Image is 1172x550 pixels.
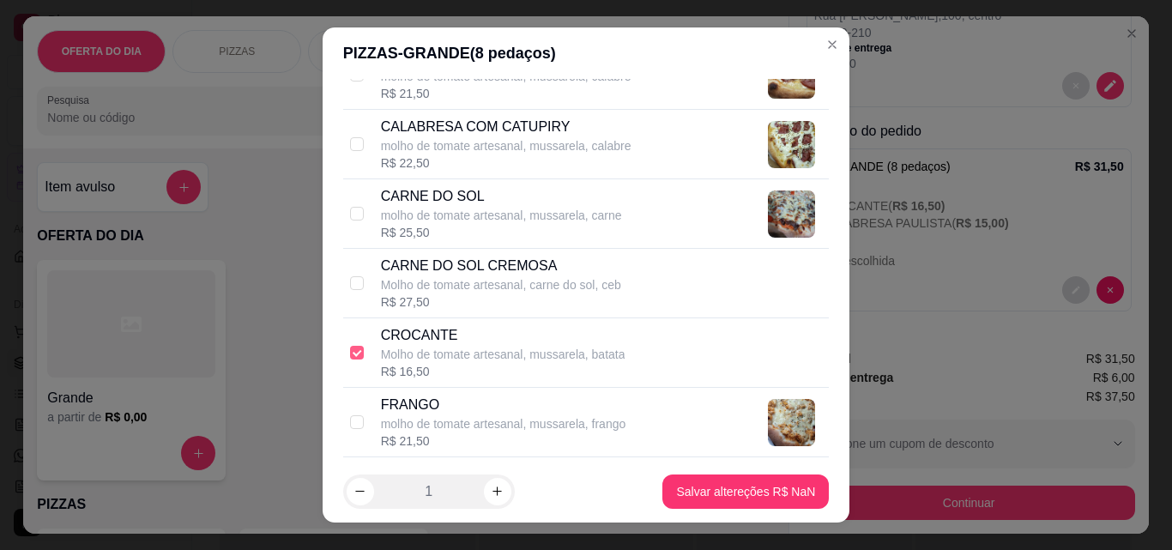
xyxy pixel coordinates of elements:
[819,31,846,58] button: Close
[381,186,622,207] p: CARNE DO SOL
[381,276,621,293] p: Molho de tomate artesanal, carne do sol, ceb
[381,432,626,450] div: R$ 21,50
[381,363,625,380] div: R$ 16,50
[381,154,631,172] div: R$ 22,50
[343,41,830,65] div: PIZZAS - GRANDE ( 8 pedaços)
[381,415,626,432] p: molho de tomate artesanal, mussarela, frango
[381,293,621,311] div: R$ 27,50
[381,207,622,224] p: molho de tomate artesanal, mussarela, carne
[662,474,829,509] button: Salvar altereções R$ NaN
[768,121,815,168] img: product-image
[381,137,631,154] p: molho de tomate artesanal, mussarela, calabre
[381,224,622,241] div: R$ 25,50
[381,325,625,346] p: CROCANTE
[768,190,815,238] img: product-image
[484,478,511,505] button: increase-product-quantity
[381,256,621,276] p: CARNE DO SOL CREMOSA
[381,346,625,363] p: Molho de tomate artesanal, mussarela, batata
[768,399,815,446] img: product-image
[381,117,631,137] p: CALABRESA COM CATUPIRY
[381,395,626,415] p: FRANGO
[347,478,374,505] button: decrease-product-quantity
[381,85,631,102] div: R$ 21,50
[425,481,432,502] p: 1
